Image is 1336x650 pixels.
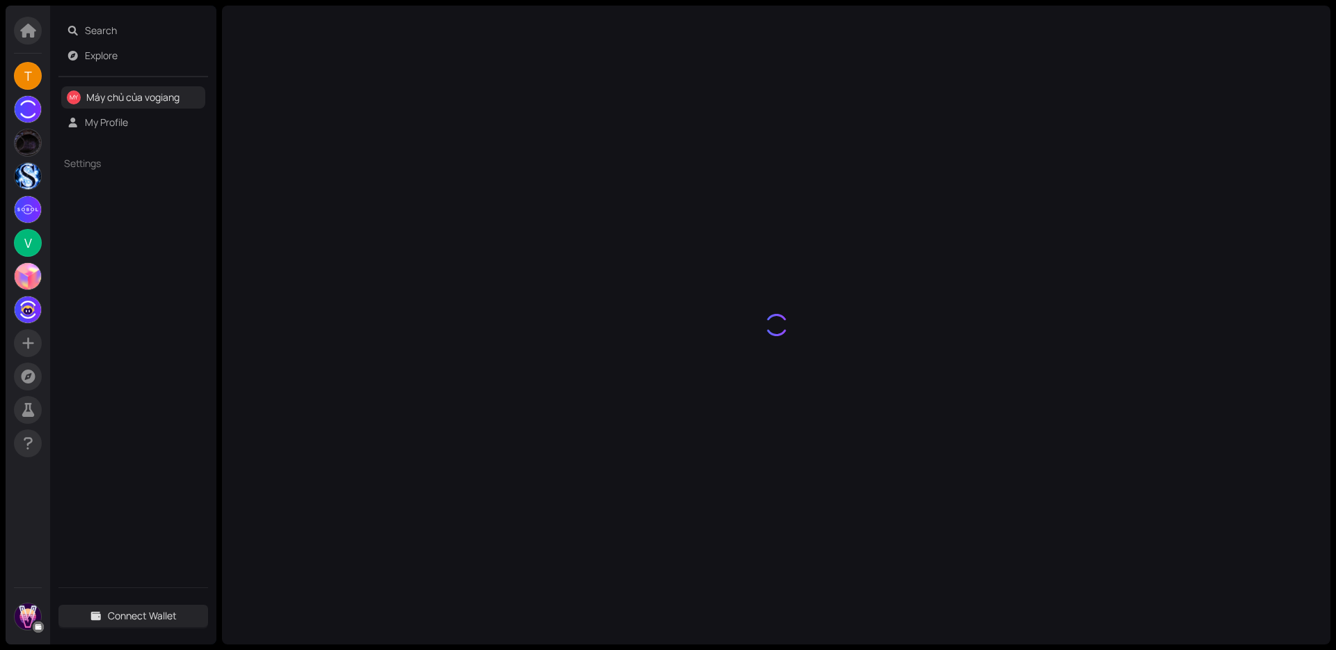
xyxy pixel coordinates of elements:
span: Settings [64,156,178,171]
img: something [765,314,788,336]
img: 1d3d5e142b2c057a2bb61662301e7eb7.webp [15,296,41,323]
a: Explore [85,49,118,62]
div: Settings [58,148,208,180]
button: Connect Wallet [58,605,208,627]
img: c3llwUlr6D.jpeg [15,163,41,189]
span: Connect Wallet [108,608,177,624]
a: My Profile [85,116,128,129]
img: S5xeEuA_KA.jpeg [15,96,41,122]
span: Search [85,19,200,42]
a: Máy chủ của vogiang [86,90,180,104]
img: Jo8aJ5B5ax.jpeg [15,603,41,630]
span: V [24,229,32,257]
img: T8Xj_ByQ5B.jpeg [15,196,41,223]
img: DqDBPFGanK.jpeg [15,129,41,156]
span: T [24,62,32,90]
img: F74otHnKuz.jpeg [15,263,41,290]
